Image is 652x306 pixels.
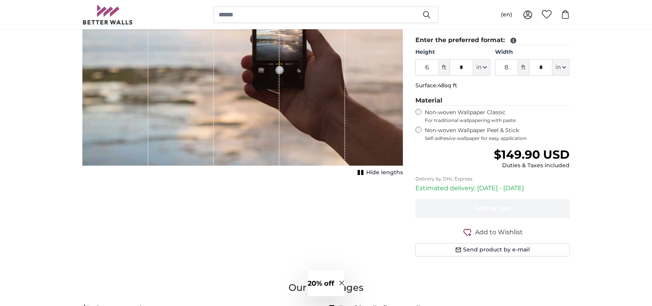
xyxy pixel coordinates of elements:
span: $149.90 USD [494,147,570,162]
label: Height [415,48,490,56]
h3: Our advantages [82,281,570,294]
button: Add to Wishlist [415,227,570,237]
button: (en) [495,8,518,22]
span: Add to cart [474,205,511,212]
span: Add to Wishlist [475,228,523,237]
p: Estimated delivery: [DATE] - [DATE] [415,184,570,193]
button: in [473,59,490,76]
span: in [476,64,481,71]
button: Send product by e-mail [415,243,570,256]
button: in [552,59,570,76]
span: 48sq ft [438,82,457,89]
label: Non-woven Wallpaper Classic [425,109,570,124]
span: ft [518,59,529,76]
span: For traditional wallpapering with paste [425,117,570,124]
p: Surface: [415,82,570,90]
p: Delivery by DHL Express [415,176,570,182]
span: ft [439,59,450,76]
legend: Enter the preferred format: [415,35,570,45]
button: Hide lengths [355,167,403,178]
div: Duties & Taxes included [494,162,570,170]
img: Betterwalls [82,5,133,25]
span: Hide lengths [366,169,403,177]
label: Non-woven Wallpaper Peel & Stick [425,127,570,142]
span: Self-adhesive wallpaper for easy application [425,135,570,142]
legend: Material [415,96,570,106]
label: Width [495,48,570,56]
button: Add to cart [415,199,570,218]
span: in [556,64,561,71]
